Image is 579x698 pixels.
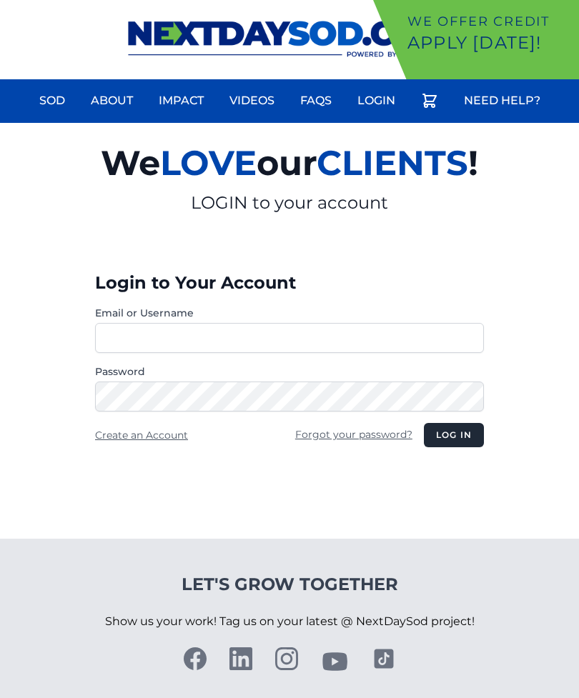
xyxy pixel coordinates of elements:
a: Sod [31,84,74,118]
p: We offer Credit [407,11,573,31]
p: Apply [DATE]! [407,31,573,54]
a: Impact [150,84,212,118]
h3: Login to Your Account [95,271,484,294]
p: Show us your work! Tag us on your latest @ NextDaySod project! [105,596,475,647]
a: Videos [221,84,283,118]
a: Forgot your password? [295,428,412,441]
span: LOVE [160,142,257,184]
a: Need Help? [455,84,549,118]
a: FAQs [292,84,340,118]
h4: Let's Grow Together [105,573,475,596]
label: Password [95,364,484,379]
label: Email or Username [95,306,484,320]
a: Create an Account [95,429,188,442]
a: About [82,84,142,118]
span: CLIENTS [317,142,468,184]
button: Log in [424,423,484,447]
p: LOGIN to your account [11,191,568,214]
h2: We our ! [11,134,568,191]
a: Login [349,84,404,118]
